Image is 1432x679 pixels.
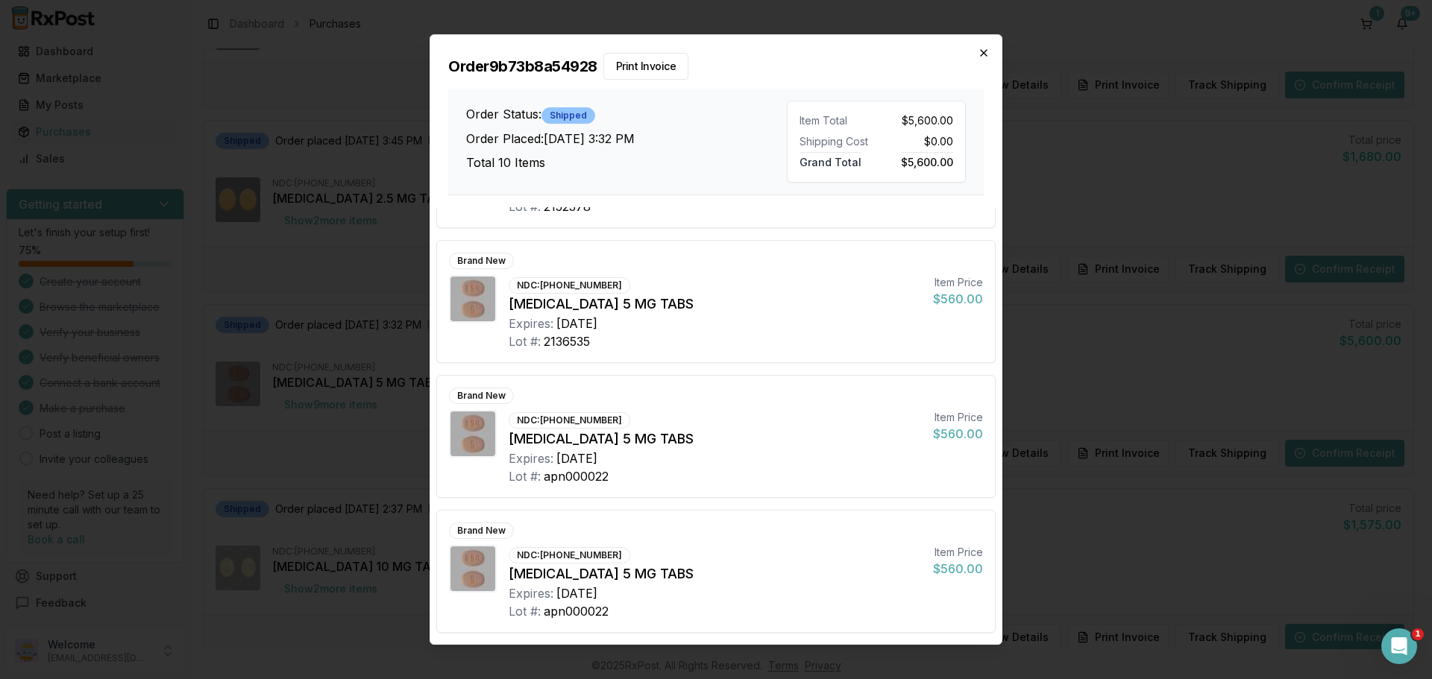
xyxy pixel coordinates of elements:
div: Item Price [933,410,983,425]
div: $560.00 [933,560,983,578]
div: 2136535 [544,332,590,350]
div: Expires: [509,449,553,467]
div: 2152378 [544,198,591,215]
div: [MEDICAL_DATA] 5 MG TABS [509,294,921,315]
iframe: Intercom live chat [1381,628,1417,664]
div: Expires: [509,584,553,602]
div: $0.00 [882,134,953,149]
div: $5,600.00 [882,113,953,128]
div: Brand New [449,388,514,404]
div: NDC: [PHONE_NUMBER] [509,412,630,429]
div: Lot #: [509,332,541,350]
div: NDC: [PHONE_NUMBER] [509,547,630,563]
h3: Order Placed: [DATE] 3:32 PM [466,130,787,148]
button: Print Invoice [603,53,689,80]
h2: Order 9b73b8a54928 [448,53,984,80]
div: Expires: [509,315,553,332]
div: $560.00 [933,425,983,443]
div: apn000022 [544,467,609,485]
div: NDC: [PHONE_NUMBER] [509,277,630,294]
span: Grand Total [800,152,861,168]
div: Lot #: [509,602,541,620]
div: Lot #: [509,467,541,485]
div: Item Total [800,113,870,128]
div: [DATE] [556,584,597,602]
div: [MEDICAL_DATA] 5 MG TABS [509,429,921,449]
div: Brand New [449,522,514,539]
div: Lot #: [509,198,541,215]
div: [MEDICAL_DATA] 5 MG TABS [509,563,921,584]
h3: Order Status: [466,105,787,124]
div: Item Price [933,545,983,560]
div: [DATE] [556,315,597,332]
img: Eliquis 5 MG TABS [450,546,495,591]
div: $560.00 [933,290,983,308]
span: 1 [1412,628,1424,640]
div: apn000022 [544,602,609,620]
div: Brand New [449,253,514,269]
img: Eliquis 5 MG TABS [450,411,495,456]
img: Eliquis 5 MG TABS [450,277,495,321]
div: Item Price [933,275,983,290]
span: $5,600.00 [901,152,953,168]
div: [DATE] [556,449,597,467]
div: Shipped [541,107,595,124]
h3: Total 10 Items [466,154,787,171]
div: Shipping Cost [800,134,870,149]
